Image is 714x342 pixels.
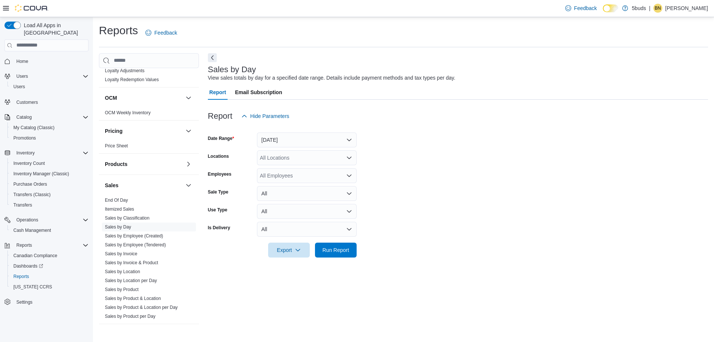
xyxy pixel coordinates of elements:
[105,251,137,256] a: Sales by Invoice
[208,153,229,159] label: Locations
[16,150,35,156] span: Inventory
[105,68,145,74] span: Loyalty Adjustments
[315,243,357,258] button: Run Report
[7,169,91,179] button: Inventory Manager (Classic)
[10,226,54,235] a: Cash Management
[13,274,29,279] span: Reports
[105,314,155,319] a: Sales by Product per Day
[99,66,199,87] div: Loyalty
[209,85,226,100] span: Report
[105,278,157,284] span: Sales by Location per Day
[1,297,91,307] button: Settings
[16,299,32,305] span: Settings
[13,98,41,107] a: Customers
[13,57,31,66] a: Home
[1,240,91,250] button: Reports
[105,77,159,82] a: Loyalty Redemption Values
[184,127,193,135] button: Pricing
[273,243,305,258] span: Export
[632,4,646,13] p: 5buds
[10,190,54,199] a: Transfers (Classic)
[13,148,89,157] span: Inventory
[7,271,91,282] button: Reports
[10,272,32,281] a: Reports
[1,112,91,122] button: Catalog
[105,198,128,203] a: End Of Day
[208,189,228,195] label: Sale Type
[105,295,161,301] span: Sales by Product & Location
[13,241,89,250] span: Reports
[7,282,91,292] button: [US_STATE] CCRS
[665,4,708,13] p: [PERSON_NAME]
[562,1,600,16] a: Feedback
[655,4,661,13] span: BN
[346,173,352,179] button: Open list of options
[10,169,89,178] span: Inventory Manager (Classic)
[10,226,89,235] span: Cash Management
[7,122,91,133] button: My Catalog (Classic)
[10,262,46,271] a: Dashboards
[7,133,91,143] button: Promotions
[105,224,131,230] span: Sales by Day
[105,182,119,189] h3: Sales
[13,160,45,166] span: Inventory Count
[257,222,357,237] button: All
[13,171,69,177] span: Inventory Manager (Classic)
[105,233,163,239] span: Sales by Employee (Created)
[10,123,89,132] span: My Catalog (Classic)
[208,225,230,231] label: Is Delivery
[105,94,117,102] h3: OCM
[13,215,89,224] span: Operations
[7,158,91,169] button: Inventory Count
[13,148,38,157] button: Inventory
[7,250,91,261] button: Canadian Compliance
[13,215,41,224] button: Operations
[13,97,89,106] span: Customers
[603,4,618,12] input: Dark Mode
[7,225,91,236] button: Cash Management
[1,96,91,107] button: Customers
[10,282,55,291] a: [US_STATE] CCRS
[16,99,38,105] span: Customers
[10,180,50,189] a: Purchase Orders
[184,181,193,190] button: Sales
[10,82,28,91] a: Users
[105,160,183,168] button: Products
[235,85,282,100] span: Email Subscription
[238,109,292,124] button: Hide Parameters
[13,202,32,208] span: Transfers
[105,215,149,221] a: Sales by Classification
[10,262,89,271] span: Dashboards
[13,84,25,90] span: Users
[653,4,662,13] div: Benjamin Nuesca
[208,112,232,121] h3: Report
[10,190,89,199] span: Transfers (Classic)
[13,227,51,233] span: Cash Management
[154,29,177,36] span: Feedback
[13,263,43,269] span: Dashboards
[184,93,193,102] button: OCM
[105,278,157,283] a: Sales by Location per Day
[10,159,89,168] span: Inventory Count
[250,112,289,120] span: Hide Parameters
[16,73,28,79] span: Users
[105,143,128,149] span: Price Sheet
[105,110,151,115] a: OCM Weekly Inventory
[105,143,128,148] a: Price Sheet
[105,94,183,102] button: OCM
[257,204,357,219] button: All
[1,56,91,67] button: Home
[13,57,89,66] span: Home
[99,108,199,120] div: OCM
[105,77,159,83] span: Loyalty Redemption Values
[105,269,140,274] a: Sales by Location
[208,207,227,213] label: Use Type
[1,215,91,225] button: Operations
[7,179,91,189] button: Purchase Orders
[105,68,145,73] a: Loyalty Adjustments
[105,207,134,212] a: Itemized Sales
[10,251,89,260] span: Canadian Compliance
[105,160,128,168] h3: Products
